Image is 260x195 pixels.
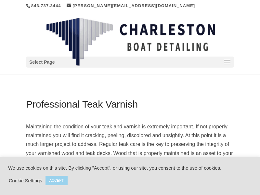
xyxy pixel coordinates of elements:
[67,3,195,8] a: [PERSON_NAME][EMAIL_ADDRESS][DOMAIN_NAME]
[31,3,61,8] a: 843.737.3444
[26,122,234,193] p: Maintaining the condition of your teak and varnish is extremely important. If not properly mainta...
[29,58,55,66] span: Select Page
[45,176,68,185] a: ACCEPT
[9,178,42,184] a: Cookie Settings
[46,18,215,66] img: Charleston Boat Detailing
[8,165,252,171] div: We use cookies on this site. By clicking "Accept", or using our site, you consent to the use of c...
[26,99,234,112] h1: Professional Teak Varnish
